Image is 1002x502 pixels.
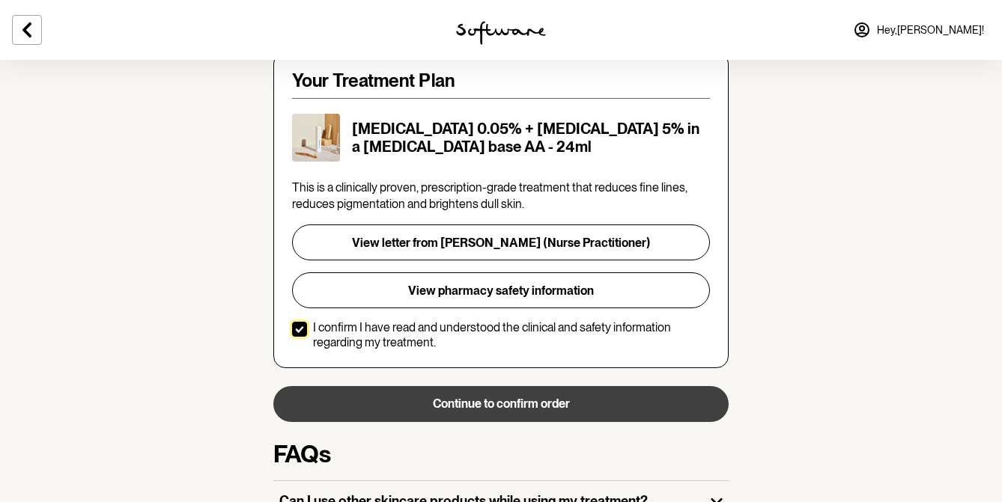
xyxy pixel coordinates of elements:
button: View letter from [PERSON_NAME] (Nurse Practitioner) [292,224,710,260]
h3: FAQs [273,440,729,468]
span: Hey, [PERSON_NAME] ! [877,24,984,37]
button: View pharmacy safety information [292,272,710,308]
h5: [MEDICAL_DATA] 0.05% + [MEDICAL_DATA] 5% in a [MEDICAL_DATA] base AA - 24ml [352,120,710,156]
img: software logo [456,21,546,45]
span: This is a clinically proven, prescription-grade treatment that reduces fine lines, reduces pigmen... [292,180,687,211]
button: Continue to confirm order [273,386,729,422]
a: Hey,[PERSON_NAME]! [844,12,993,48]
h4: Your Treatment Plan [292,70,710,92]
p: I confirm I have read and understood the clinical and safety information regarding my treatment. [313,320,710,349]
img: ckrjybs9h00003h5xsftakopd.jpg [292,114,340,162]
